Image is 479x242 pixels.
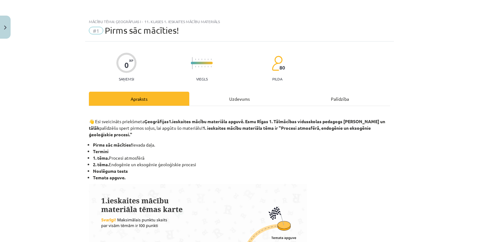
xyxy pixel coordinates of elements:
img: icon-short-line-57e1e144782c952c97e751825c79c345078a6d821885a25fce030b3d8c18986b.svg [198,66,199,67]
div: Uzdevums [189,92,290,106]
div: Apraksts [89,92,189,106]
img: students-c634bb4e5e11cddfef0936a35e636f08e4e9abd3cc4e673bd6f9a4125e45ecb1.svg [272,56,283,71]
img: icon-short-line-57e1e144782c952c97e751825c79c345078a6d821885a25fce030b3d8c18986b.svg [195,66,196,67]
li: Procesi atmosfērā [93,155,390,161]
strong: 1.ieskaites mācību materiāla apguvē. Esmu Rīgas 1. Tālmācības vidusskolas pedagogs [PERSON_NAME] ... [89,119,385,131]
strong: Pirms sāc mācīties! [93,142,132,148]
strong: Noslēguma tests [93,168,128,174]
span: Pirms sāc mācīties! [105,25,179,36]
strong: Temata apguve. [93,175,125,180]
li: Ievada daļa. [93,142,390,148]
strong: Ģeogrāfijas [144,119,169,124]
div: 0 [124,61,129,70]
img: icon-short-line-57e1e144782c952c97e751825c79c345078a6d821885a25fce030b3d8c18986b.svg [201,66,202,67]
div: Mācību tēma: Ģeogrāfijas i - 11. klases 1. ieskaites mācību materiāls [89,19,390,24]
span: XP [129,59,133,62]
p: pilda [272,77,282,81]
p: 👋 Esi sveicināts priekšmeta palīdzēšu spert pirmos soļus, lai apgūtu šo materiālu! [89,112,390,138]
img: icon-close-lesson-0947bae3869378f0d4975bcd49f059093ad1ed9edebbc8119c70593378902aed.svg [4,26,7,30]
span: #1 [89,27,103,34]
span: 80 [279,65,285,70]
strong: 1. ieskaites mācību materiāla tēma ir "Procesi atmosfērā, endogēnie un eksogēnie ģeoloģiskie proc... [89,125,371,137]
strong: 2. tēma. [93,162,109,167]
img: icon-short-line-57e1e144782c952c97e751825c79c345078a6d821885a25fce030b3d8c18986b.svg [198,59,199,60]
p: Viegls [196,77,208,81]
strong: Termini [93,148,109,154]
li: Endogēnie un eksogēnie ģeoloģiskie procesi [93,161,390,168]
img: icon-long-line-d9ea69661e0d244f92f715978eff75569469978d946b2353a9bb055b3ed8787d.svg [192,57,193,69]
div: Palīdzība [290,92,390,106]
strong: 1. tēma. [93,155,109,161]
img: icon-short-line-57e1e144782c952c97e751825c79c345078a6d821885a25fce030b3d8c18986b.svg [201,59,202,60]
p: Saņemsi [116,77,137,81]
img: icon-short-line-57e1e144782c952c97e751825c79c345078a6d821885a25fce030b3d8c18986b.svg [195,59,196,60]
